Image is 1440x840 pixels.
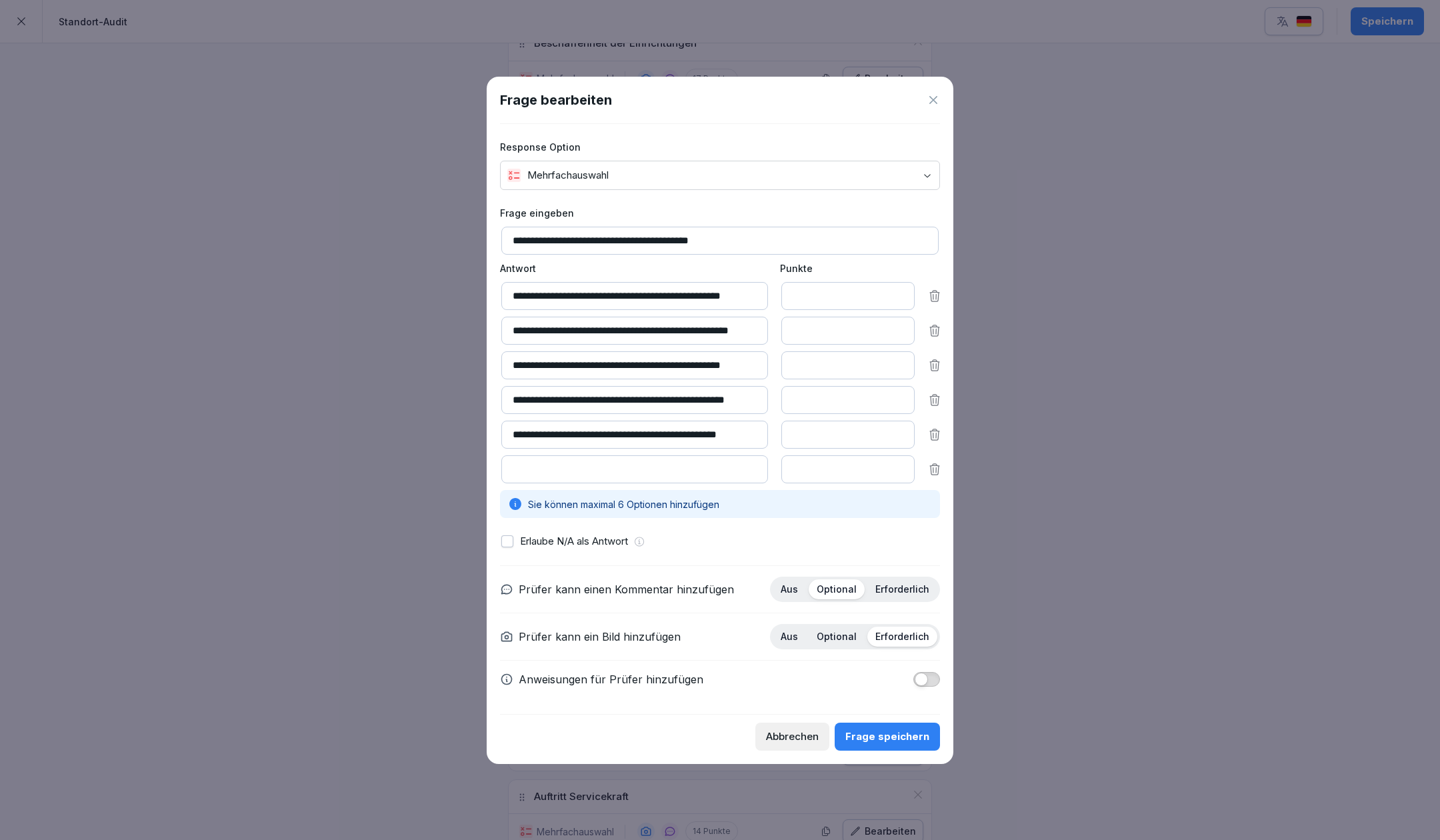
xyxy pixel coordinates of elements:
button: Abbrechen [755,723,829,751]
p: Prüfer kann ein Bild hinzufügen [519,629,681,645]
label: Response Option [500,140,940,154]
div: Abbrechen [766,729,819,744]
p: Optional [817,583,857,595]
label: Frage eingeben [500,206,940,220]
button: Frage speichern [835,723,940,751]
h1: Frage bearbeiten [500,90,612,110]
p: Erlaube N/A als Antwort [520,534,628,549]
p: Aus [781,631,798,643]
p: Aus [781,583,798,595]
div: Sie können maximal 6 Optionen hinzufügen [500,490,940,518]
p: Erforderlich [875,583,929,595]
p: Prüfer kann einen Kommentar hinzufügen [519,581,734,597]
p: Anweisungen für Prüfer hinzufügen [519,671,703,687]
p: Punkte [780,261,913,275]
p: Optional [817,631,857,643]
p: Antwort [500,261,767,275]
p: Erforderlich [875,631,929,643]
div: Frage speichern [845,729,929,744]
